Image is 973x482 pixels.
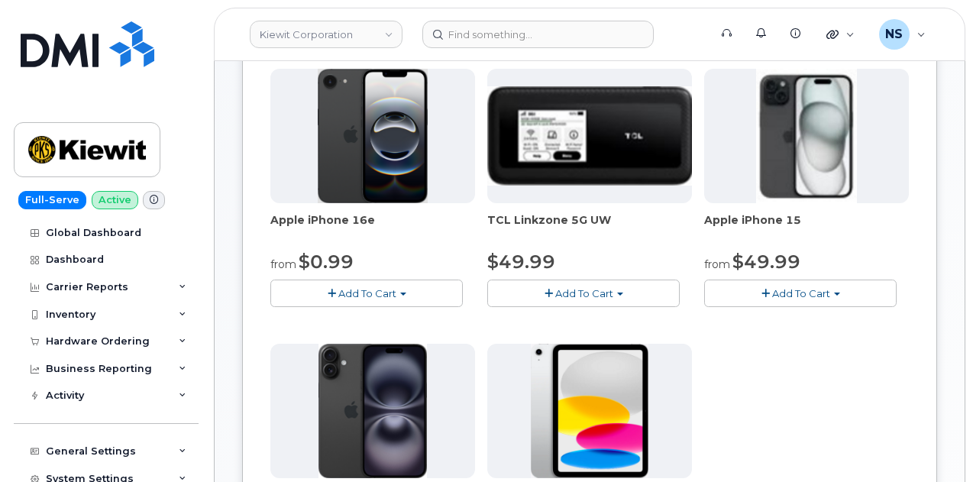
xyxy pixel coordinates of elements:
span: NS [885,25,903,44]
button: Add To Cart [704,280,897,306]
div: Quicklinks [816,19,865,50]
img: ipad_11.png [531,344,649,478]
span: Add To Cart [555,287,613,299]
div: Noah Shelton [868,19,936,50]
iframe: Messenger Launcher [907,416,962,471]
input: Find something... [422,21,654,48]
span: $49.99 [732,251,800,273]
img: iphone_16_plus.png [318,344,426,478]
a: Kiewit Corporation [250,21,402,48]
div: Apple iPhone 15 [704,212,909,243]
span: Add To Cart [772,287,830,299]
img: iphone16e.png [318,69,428,203]
span: $0.99 [299,251,354,273]
small: from [704,257,730,271]
div: Apple iPhone 16e [270,212,475,243]
div: TCL Linkzone 5G UW [487,212,692,243]
button: Add To Cart [487,280,680,306]
small: from [270,257,296,271]
img: iphone15.jpg [756,69,858,203]
span: Add To Cart [338,287,396,299]
button: Add To Cart [270,280,463,306]
span: $49.99 [487,251,555,273]
img: linkzone5g.png [487,86,692,186]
